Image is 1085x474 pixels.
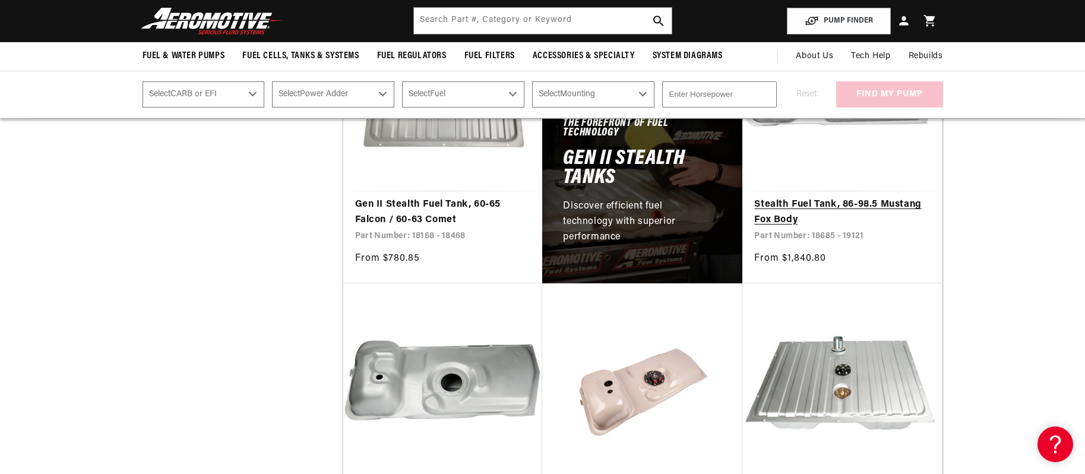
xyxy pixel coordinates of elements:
span: Fuel & Water Pumps [143,50,225,62]
a: Stealth Fuel Tank, 86-98.5 Mustang Fox Body [754,197,930,227]
img: Aeromotive [138,7,286,35]
span: Fuel Filters [464,50,515,62]
summary: Fuel Filters [455,42,524,70]
span: Accessories & Specialty [533,50,635,62]
input: Enter Horsepower [662,81,777,108]
summary: Accessories & Specialty [524,42,644,70]
p: Discover efficient fuel technology with superior performance [563,199,708,245]
input: Search by Part Number, Category or Keyword [414,8,672,34]
span: Fuel Cells, Tanks & Systems [242,50,359,62]
select: Fuel [402,81,524,108]
select: CARB or EFI [143,81,265,108]
summary: Tech Help [842,42,899,71]
h5: The forefront of fuel technology [563,119,722,138]
button: PUMP FINDER [787,8,891,34]
span: System Diagrams [653,50,723,62]
span: Rebuilds [909,50,943,63]
summary: Rebuilds [900,42,952,71]
select: Power Adder [272,81,394,108]
select: Mounting [532,81,654,108]
span: About Us [796,52,833,61]
summary: Fuel & Water Pumps [134,42,234,70]
h2: Gen II Stealth Tanks [563,150,722,187]
summary: Fuel Regulators [368,42,455,70]
summary: System Diagrams [644,42,732,70]
span: Fuel Regulators [377,50,447,62]
button: search button [646,8,672,34]
a: About Us [787,42,842,71]
summary: Fuel Cells, Tanks & Systems [233,42,368,70]
span: Tech Help [851,50,890,63]
a: Gen II Stealth Fuel Tank, 60-65 Falcon / 60-63 Comet [355,197,531,227]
